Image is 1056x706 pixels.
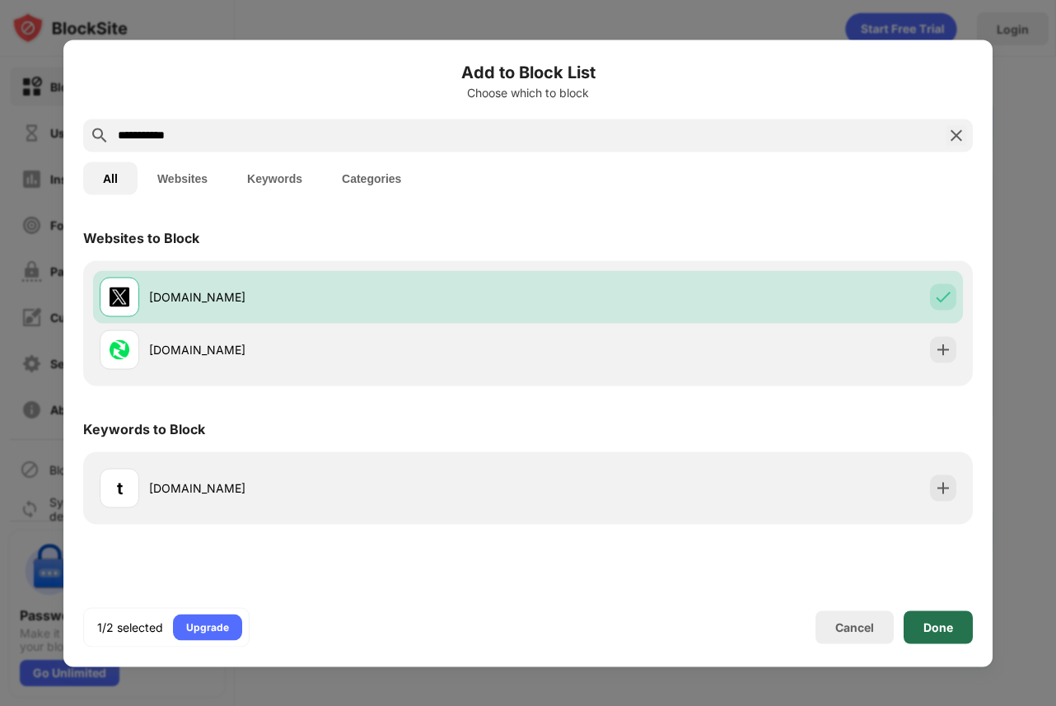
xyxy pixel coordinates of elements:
[83,86,973,99] div: Choose which to block
[946,125,966,145] img: search-close
[83,59,973,84] h6: Add to Block List
[149,288,528,306] div: [DOMAIN_NAME]
[83,229,199,245] div: Websites to Block
[149,341,528,358] div: [DOMAIN_NAME]
[227,161,322,194] button: Keywords
[83,420,205,437] div: Keywords to Block
[186,619,229,635] div: Upgrade
[83,161,138,194] button: All
[117,475,123,500] div: t
[110,339,129,359] img: favicons
[322,161,421,194] button: Categories
[97,619,163,635] div: 1/2 selected
[835,620,874,634] div: Cancel
[923,620,953,634] div: Done
[149,479,528,497] div: [DOMAIN_NAME]
[110,287,129,306] img: favicons
[138,161,227,194] button: Websites
[90,125,110,145] img: search.svg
